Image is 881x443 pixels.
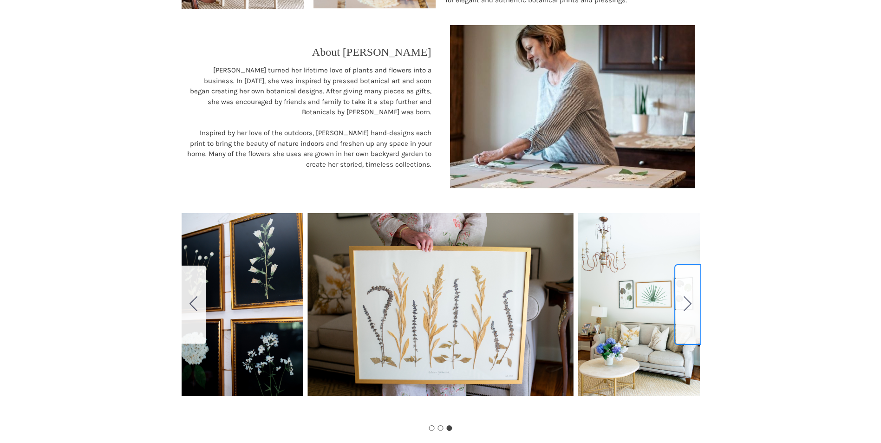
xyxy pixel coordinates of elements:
[438,425,444,431] button: Go to slide 2
[186,65,431,117] p: [PERSON_NAME] turned her lifetime love of plants and flowers into a business. In [DATE], she was ...
[182,266,206,344] button: Go to slide 2
[186,128,431,169] p: Inspired by her love of the outdoors, [PERSON_NAME] hand-designs each print to bring the beauty o...
[429,425,435,431] button: Go to slide 1
[447,425,452,431] button: Go to slide 3
[312,44,431,60] p: About [PERSON_NAME]
[676,266,700,344] button: Go to slide 1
